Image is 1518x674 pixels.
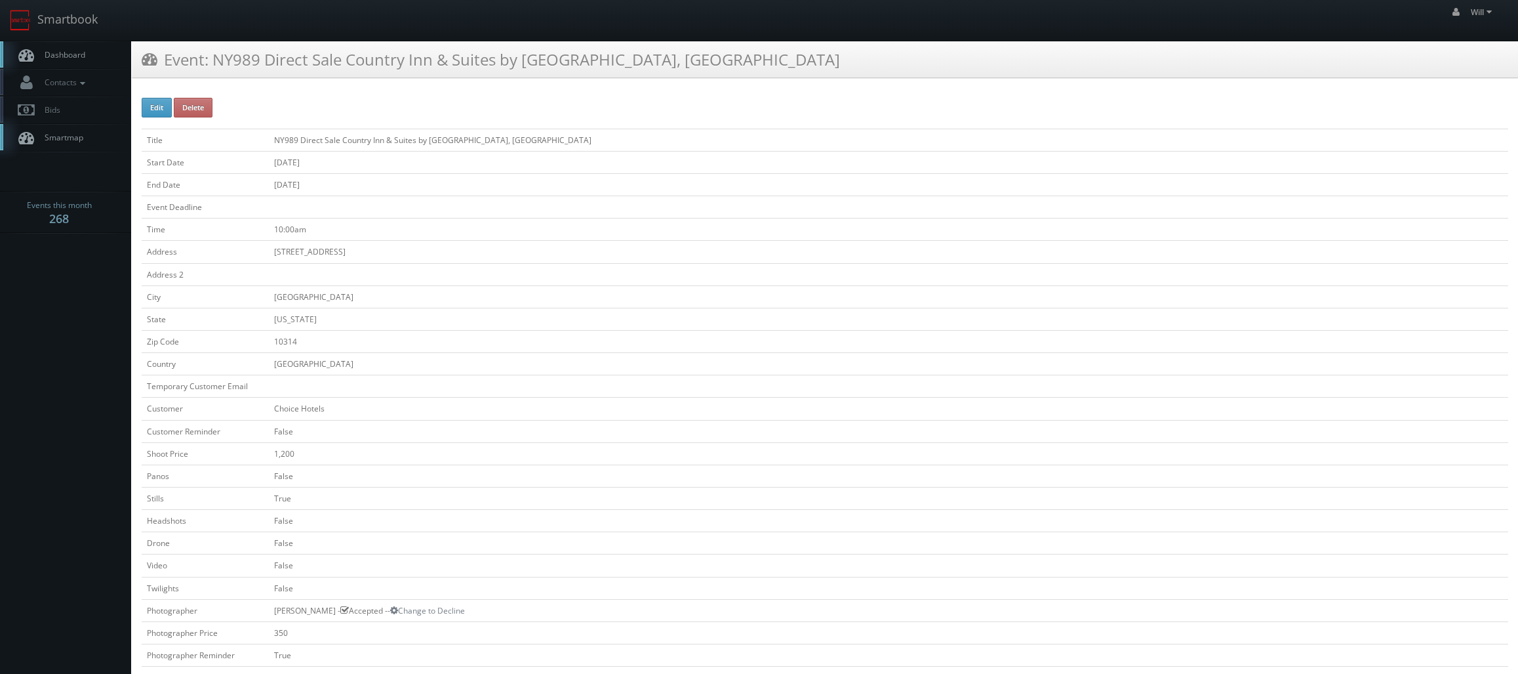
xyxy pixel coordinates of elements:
[142,555,269,577] td: Video
[269,644,1508,666] td: True
[142,398,269,420] td: Customer
[38,77,89,88] span: Contacts
[269,285,1508,308] td: [GEOGRAPHIC_DATA]
[174,98,212,117] button: Delete
[269,241,1508,263] td: [STREET_ADDRESS]
[27,199,92,212] span: Events this month
[38,49,85,60] span: Dashboard
[142,151,269,173] td: Start Date
[49,211,69,226] strong: 268
[269,487,1508,509] td: True
[269,173,1508,196] td: [DATE]
[142,599,269,621] td: Photographer
[142,420,269,442] td: Customer Reminder
[142,285,269,308] td: City
[10,10,31,31] img: smartbook-logo.png
[142,532,269,555] td: Drone
[142,196,269,219] td: Event Deadline
[142,241,269,263] td: Address
[38,104,60,116] span: Bids
[142,375,269,398] td: Temporary Customer Email
[269,398,1508,420] td: Choice Hotels
[142,98,172,117] button: Edit
[142,219,269,241] td: Time
[142,621,269,644] td: Photographer Price
[269,621,1508,644] td: 350
[269,465,1508,487] td: False
[269,510,1508,532] td: False
[38,132,83,143] span: Smartmap
[269,577,1508,599] td: False
[142,577,269,599] td: Twilights
[142,308,269,330] td: State
[269,599,1508,621] td: [PERSON_NAME] - Accepted --
[1471,7,1496,18] span: Will
[269,353,1508,375] td: [GEOGRAPHIC_DATA]
[142,465,269,487] td: Panos
[142,442,269,465] td: Shoot Price
[269,219,1508,241] td: 10:00am
[269,442,1508,465] td: 1,200
[269,532,1508,555] td: False
[142,48,840,71] h3: Event: NY989 Direct Sale Country Inn & Suites by [GEOGRAPHIC_DATA], [GEOGRAPHIC_DATA]
[142,263,269,285] td: Address 2
[269,330,1508,352] td: 10314
[269,308,1508,330] td: [US_STATE]
[142,173,269,196] td: End Date
[269,420,1508,442] td: False
[269,151,1508,173] td: [DATE]
[142,353,269,375] td: Country
[142,129,269,151] td: Title
[269,555,1508,577] td: False
[390,605,465,616] a: Change to Decline
[142,487,269,509] td: Stills
[142,330,269,352] td: Zip Code
[142,644,269,666] td: Photographer Reminder
[142,510,269,532] td: Headshots
[269,129,1508,151] td: NY989 Direct Sale Country Inn & Suites by [GEOGRAPHIC_DATA], [GEOGRAPHIC_DATA]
